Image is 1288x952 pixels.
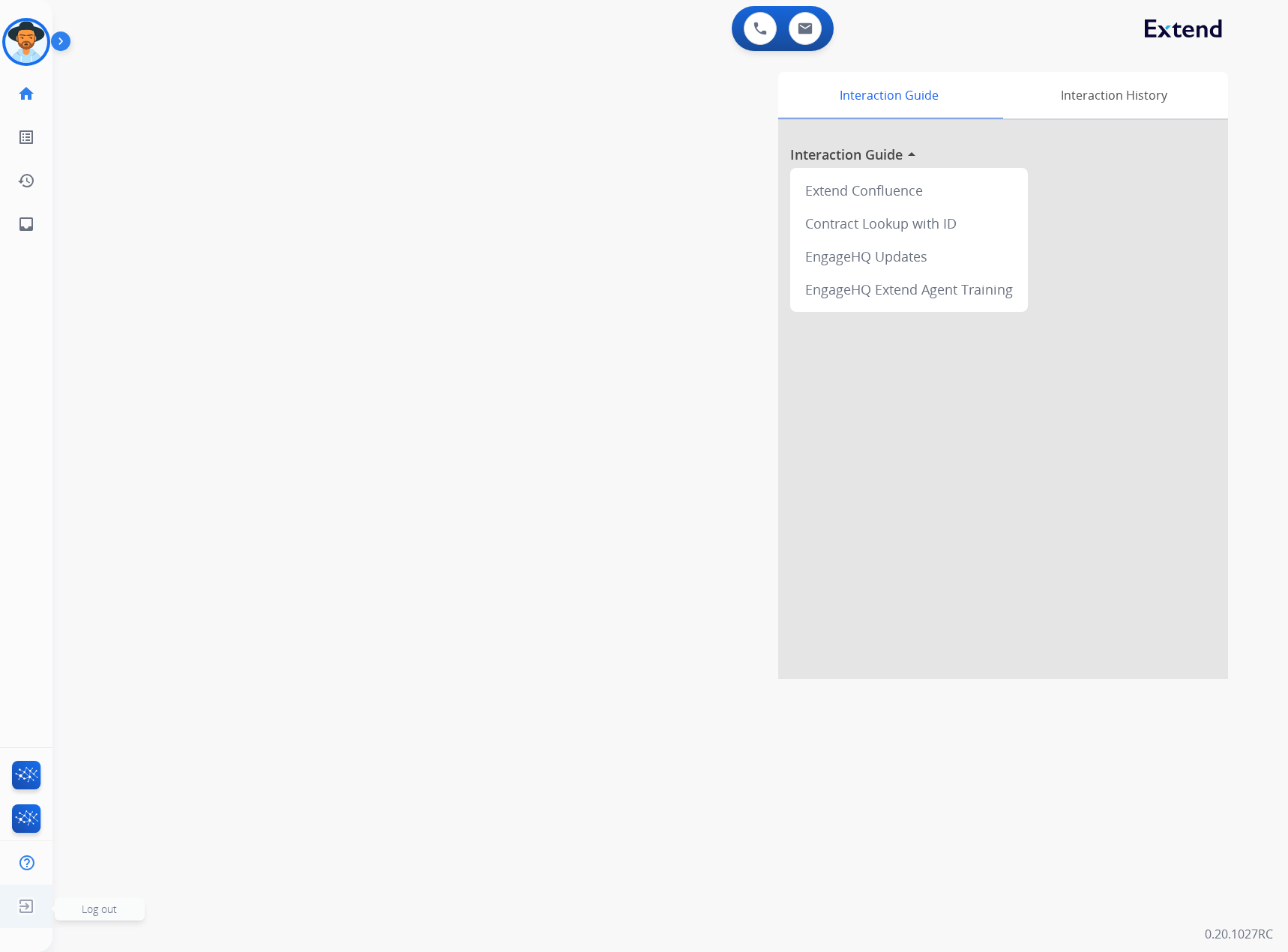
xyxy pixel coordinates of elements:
div: Interaction Guide [778,72,999,118]
span: Log out [82,902,117,916]
mat-icon: inbox [17,215,35,233]
div: Contract Lookup with ID [796,207,1022,240]
mat-icon: history [17,172,35,190]
div: Extend Confluence [796,174,1022,207]
div: EngageHQ Updates [796,240,1022,273]
mat-icon: home [17,85,35,103]
img: avatar [5,21,47,63]
div: Interaction History [999,72,1228,118]
div: EngageHQ Extend Agent Training [796,273,1022,306]
mat-icon: list_alt [17,128,35,146]
p: 0.20.1027RC [1205,925,1273,943]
